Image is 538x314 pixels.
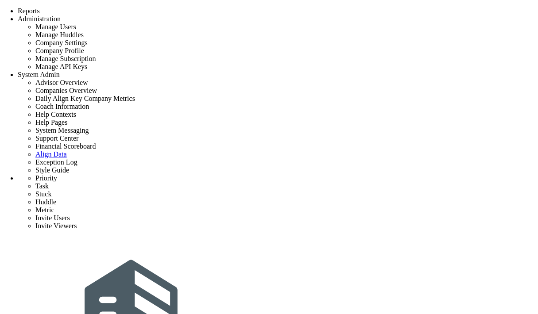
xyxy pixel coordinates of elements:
[35,39,88,46] span: Company Settings
[35,166,69,174] span: Style Guide
[35,87,97,94] span: Companies Overview
[35,63,87,70] span: Manage API Keys
[35,31,84,38] span: Manage Huddles
[35,198,56,206] span: Huddle
[35,111,76,118] span: Help Contexts
[35,174,57,182] span: Priority
[35,126,89,134] span: System Messaging
[35,150,67,158] a: Align Data
[35,142,96,150] span: Financial Scoreboard
[35,119,67,126] span: Help Pages
[35,79,88,86] span: Advisor Overview
[35,158,77,166] span: Exception Log
[18,15,61,23] span: Administration
[35,190,51,198] span: Stuck
[35,95,135,102] span: Daily Align Key Company Metrics
[35,23,76,31] span: Manage Users
[35,103,89,110] span: Coach Information
[35,47,84,54] span: Company Profile
[35,134,78,142] span: Support Center
[35,55,96,62] span: Manage Subscription
[18,71,60,78] span: System Admin
[35,222,77,230] span: Invite Viewers
[35,206,54,214] span: Metric
[35,182,49,190] span: Task
[18,7,40,15] span: Reports
[35,214,70,222] span: Invite Users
